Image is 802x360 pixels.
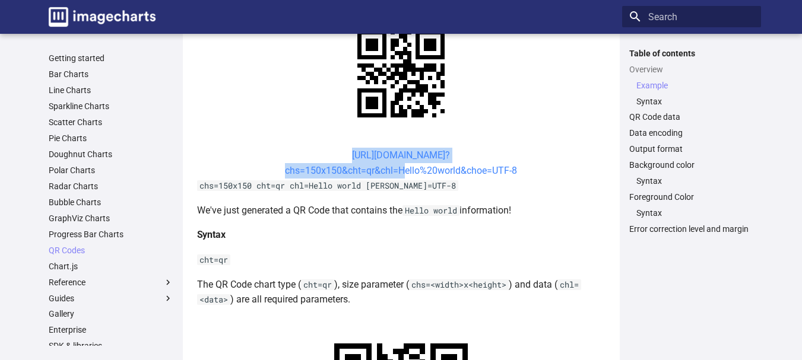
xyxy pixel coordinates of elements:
a: Output format [629,144,754,154]
nav: Foreground Color [629,208,754,218]
input: Search [622,6,761,27]
a: Bubble Charts [49,197,173,208]
a: Syntax [636,176,754,186]
a: Line Charts [49,85,173,95]
a: GraphViz Charts [49,213,173,224]
label: Guides [49,293,173,304]
label: Reference [49,277,173,288]
nav: Overview [629,80,754,107]
h4: Syntax [197,227,606,243]
a: SDK & libraries [49,340,173,351]
a: Example [636,80,754,91]
a: Progress Bar Charts [49,229,173,240]
a: Radar Charts [49,181,173,192]
a: [URL][DOMAIN_NAME]?chs=150x150&cht=qr&chl=Hello%20world&choe=UTF-8 [285,149,517,176]
code: chs=150x150 cht=qr chl=Hello world [PERSON_NAME]=UTF-8 [197,180,458,191]
a: Getting started [49,53,173,63]
label: Table of contents [622,48,761,59]
code: chs=<width>x<height> [409,279,509,290]
a: Chart.js [49,261,173,272]
a: Foreground Color [629,192,754,202]
p: We've just generated a QR Code that contains the information! [197,203,606,218]
code: Hello world [402,205,459,216]
nav: Background color [629,176,754,186]
code: cht=qr [301,279,334,290]
a: Syntax [636,208,754,218]
img: logo [49,7,156,27]
a: Image-Charts documentation [44,2,160,31]
a: Enterprise [49,324,173,335]
a: Polar Charts [49,165,173,176]
a: Syntax [636,96,754,107]
a: Scatter Charts [49,117,173,128]
a: Doughnut Charts [49,149,173,160]
a: Sparkline Charts [49,101,173,111]
a: Overview [629,64,754,75]
a: QR Codes [49,245,173,256]
p: The QR Code chart type ( ), size parameter ( ) and data ( ) are all required parameters. [197,277,606,307]
a: Gallery [49,308,173,319]
img: chart [337,9,465,138]
a: Data encoding [629,128,754,138]
a: QR Code data [629,111,754,122]
a: Background color [629,160,754,170]
a: Bar Charts [49,69,173,79]
a: Error correction level and margin [629,224,754,234]
code: cht=qr [197,254,230,265]
a: Pie Charts [49,133,173,144]
nav: Table of contents [622,48,761,235]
